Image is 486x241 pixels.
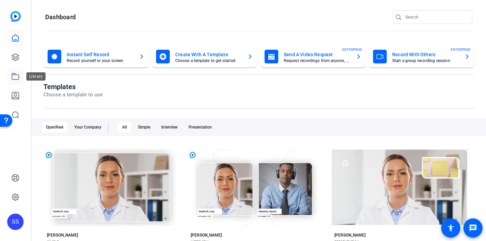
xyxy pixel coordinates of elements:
button: Record With OthersStart a group recording sessionENTERPRISE [369,46,474,68]
button: Instant Self RecordRecord yourself or your screen [43,46,149,68]
mat-card-subtitle: Start a group recording session [392,59,459,63]
div: Your Company [70,122,105,133]
mat-icon: message [469,224,477,232]
mat-card-title: Create With A Template [175,50,242,59]
mat-icon: accessibility [447,224,455,232]
mat-card-title: Send A Video Request [284,50,350,59]
span: ENTERPRISE [342,47,362,52]
div: Presentation [184,122,216,133]
h1: Templates [43,83,103,91]
div: [PERSON_NAME] [47,232,78,238]
div: [PERSON_NAME] [334,232,366,238]
button: Create With A TemplateChoose a template to get started [152,46,257,68]
input: Search [405,13,467,21]
img: blue-gradient.svg [10,11,21,22]
div: All [118,122,131,133]
div: OpenReel [42,122,67,133]
div: Interview [157,122,182,133]
div: Simple [134,122,154,133]
p: Choose a template to use [43,91,103,99]
mat-card-subtitle: Choose a template to get started [175,59,242,63]
div: SS [7,214,24,230]
mat-card-title: Record With Others [392,50,459,59]
h1: Dashboard [45,13,76,21]
span: ENTERPRISE [451,47,471,52]
button: Send A Video RequestRequest recordings from anyone, anywhereENTERPRISE [260,46,366,68]
div: Library [26,72,46,81]
mat-card-subtitle: Request recordings from anyone, anywhere [284,59,350,63]
mat-card-subtitle: Record yourself or your screen [67,59,133,63]
mat-card-title: Instant Self Record [67,50,133,59]
div: [PERSON_NAME] [191,232,222,238]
